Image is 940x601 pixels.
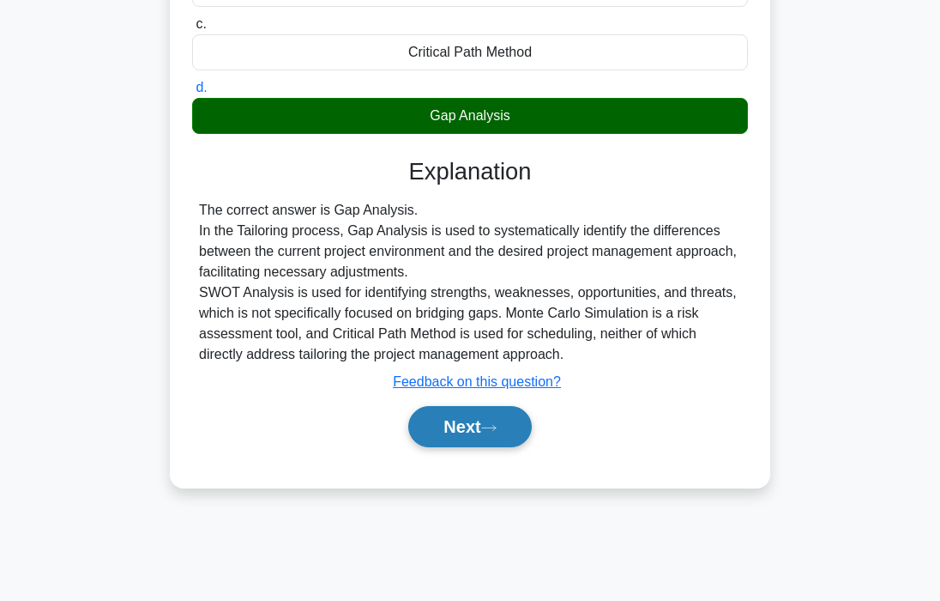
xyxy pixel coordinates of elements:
a: Feedback on this question? [393,374,561,389]
h3: Explanation [202,158,738,186]
span: d. [196,80,207,94]
button: Next [408,406,531,447]
span: c. [196,16,206,31]
div: The correct answer is Gap Analysis. In the Tailoring process, Gap Analysis is used to systematica... [199,200,741,365]
div: Critical Path Method [192,34,748,70]
div: Gap Analysis [192,98,748,134]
